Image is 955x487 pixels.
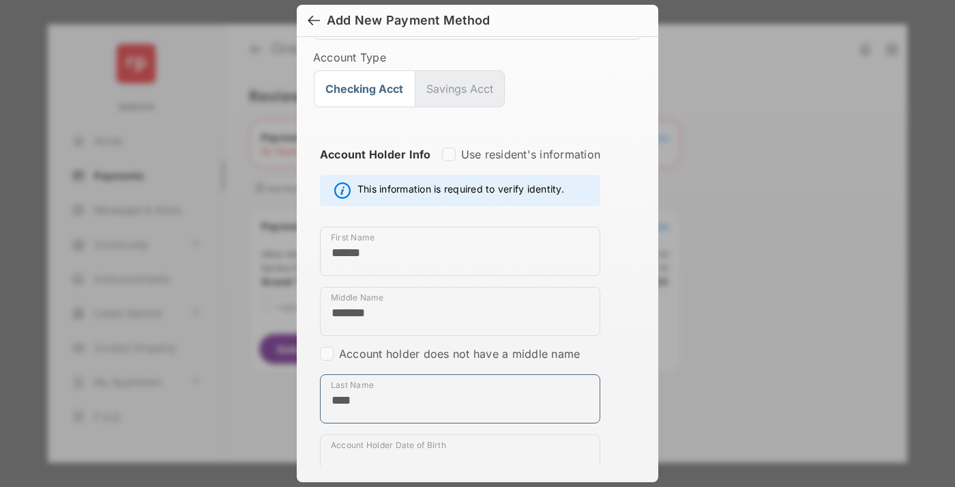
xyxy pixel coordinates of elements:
div: Add New Payment Method [327,13,490,28]
strong: Account Holder Info [320,148,431,186]
button: Savings Acct [415,70,505,107]
button: Checking Acct [314,70,415,107]
label: Account Type [313,51,642,64]
label: Account holder does not have a middle name [339,347,580,361]
label: Use resident's information [461,148,600,161]
span: This information is required to verify identity. [357,182,564,199]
